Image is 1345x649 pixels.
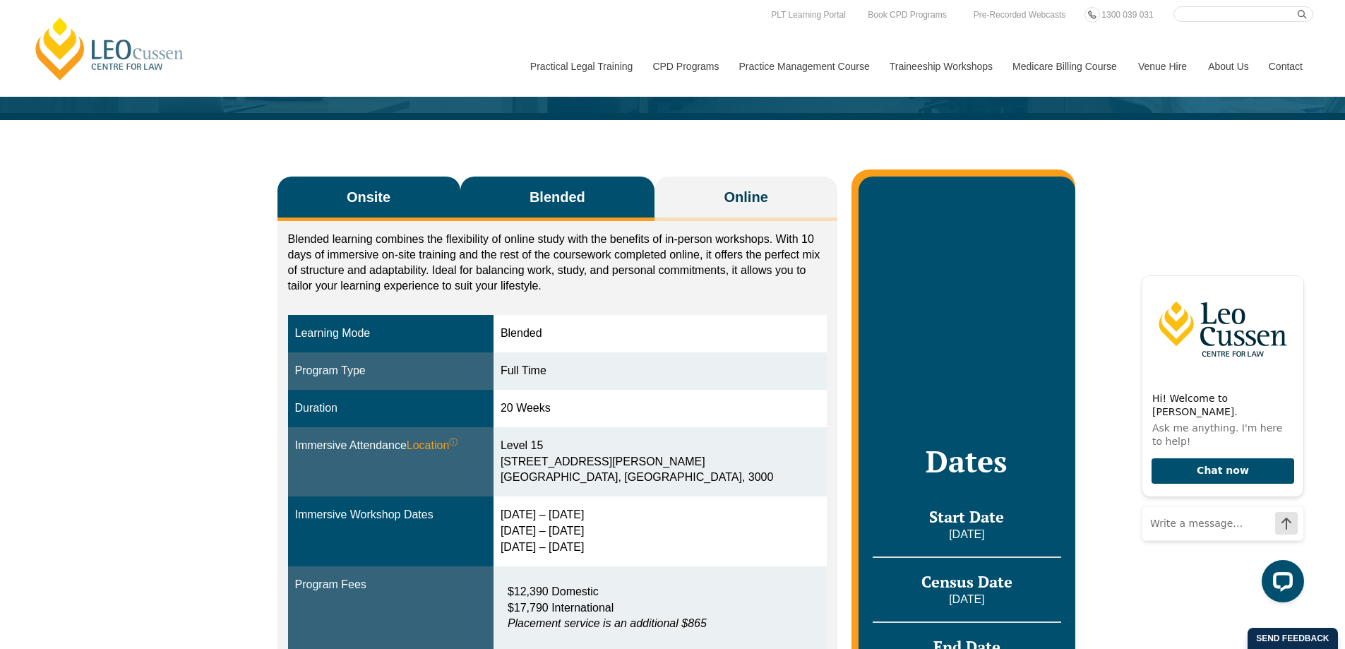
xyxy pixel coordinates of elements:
p: Blended learning combines the flexibility of online study with the benefits of in-person workshop... [288,232,827,294]
span: Location [407,438,458,454]
a: Traineeship Workshops [879,36,1002,97]
a: Medicare Billing Course [1002,36,1128,97]
span: $17,790 International [508,602,614,614]
div: Level 15 [STREET_ADDRESS][PERSON_NAME] [GEOGRAPHIC_DATA], [GEOGRAPHIC_DATA], 3000 [501,438,820,487]
span: Online [724,187,768,207]
p: [DATE] [873,592,1060,607]
a: About Us [1197,36,1258,97]
span: Blended [530,187,585,207]
div: Duration [295,400,486,417]
div: Learning Mode [295,326,486,342]
a: Practice Management Course [729,36,879,97]
div: Blended [501,326,820,342]
a: PLT Learning Portal [767,7,849,23]
a: [PERSON_NAME] Centre for Law [32,16,188,82]
a: Practical Legal Training [520,36,642,97]
a: Book CPD Programs [864,7,950,23]
div: Program Fees [295,577,486,593]
span: Start Date [929,506,1004,527]
span: $12,390 Domestic [508,585,599,597]
span: Census Date [921,571,1012,592]
a: Contact [1258,36,1313,97]
a: CPD Programs [642,36,728,97]
a: Venue Hire [1128,36,1197,97]
h2: Dates [873,443,1060,479]
a: Pre-Recorded Webcasts [970,7,1070,23]
sup: ⓘ [449,437,458,447]
p: [DATE] [873,527,1060,542]
div: Immersive Workshop Dates [295,507,486,523]
a: 1300 039 031 [1098,7,1156,23]
div: Full Time [501,363,820,379]
span: 1300 039 031 [1101,10,1153,20]
iframe: LiveChat chat widget [1130,262,1310,614]
div: Program Type [295,363,486,379]
div: 20 Weeks [501,400,820,417]
div: Immersive Attendance [295,438,486,454]
em: Placement service is an additional $865 [508,617,707,629]
span: Onsite [347,187,390,207]
div: [DATE] – [DATE] [DATE] – [DATE] [DATE] – [DATE] [501,507,820,556]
